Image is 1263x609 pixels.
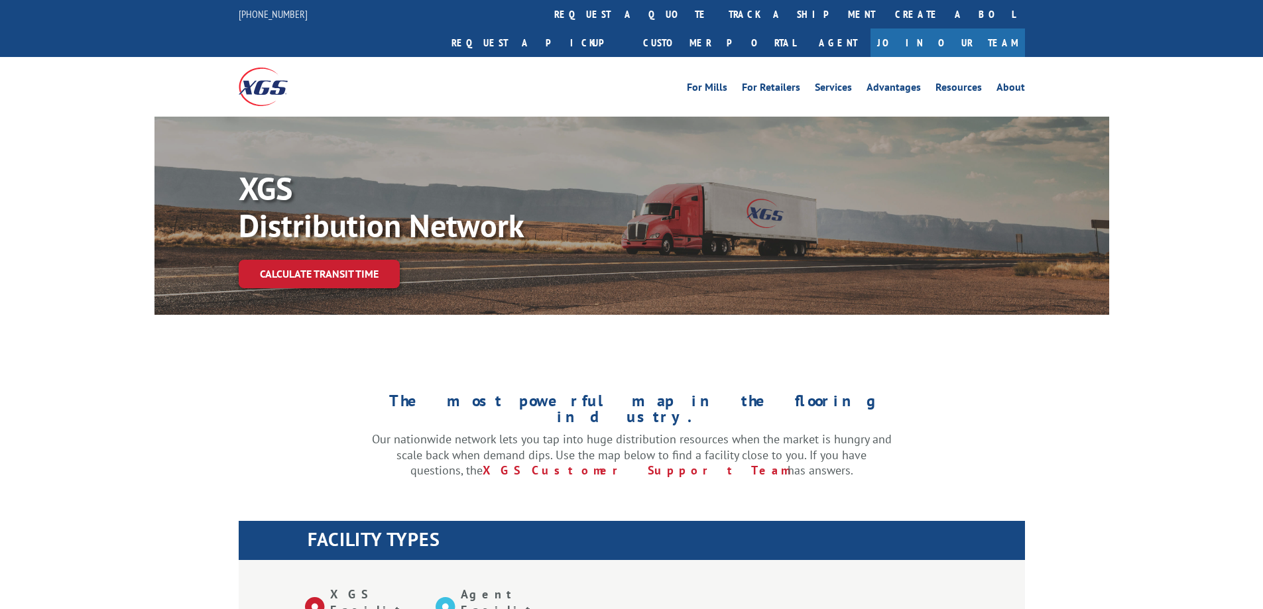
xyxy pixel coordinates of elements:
[687,82,727,97] a: For Mills
[996,82,1025,97] a: About
[442,28,633,57] a: Request a pickup
[742,82,800,97] a: For Retailers
[806,28,871,57] a: Agent
[239,170,636,244] p: XGS Distribution Network
[239,260,400,288] a: Calculate transit time
[633,28,806,57] a: Customer Portal
[239,7,308,21] a: [PHONE_NUMBER]
[308,530,1025,555] h1: FACILITY TYPES
[372,431,892,478] p: Our nationwide network lets you tap into huge distribution resources when the market is hungry an...
[867,82,921,97] a: Advantages
[372,393,892,431] h1: The most powerful map in the flooring industry.
[871,28,1025,57] a: Join Our Team
[815,82,852,97] a: Services
[483,463,788,478] a: XGS Customer Support Team
[935,82,982,97] a: Resources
